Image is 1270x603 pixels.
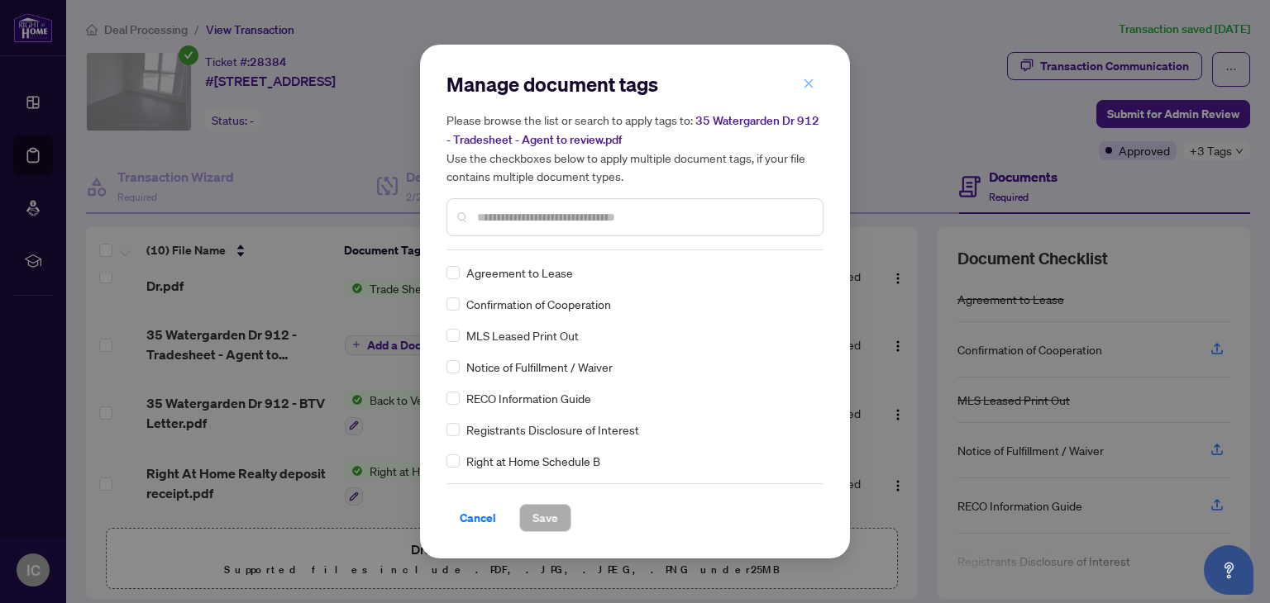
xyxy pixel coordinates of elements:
button: Open asap [1204,545,1253,595]
span: Notice of Fulfillment / Waiver [466,358,613,376]
span: Registrants Disclosure of Interest [466,420,639,439]
span: Cancel [460,505,496,531]
span: RECO Information Guide [466,389,591,407]
span: close [803,78,814,89]
h5: Please browse the list or search to apply tags to: Use the checkboxes below to apply multiple doc... [446,111,824,185]
span: Right at Home Schedule B [466,452,600,470]
button: Cancel [446,504,509,532]
h2: Manage document tags [446,71,824,97]
span: MLS Leased Print Out [466,326,579,344]
span: Agreement to Lease [466,264,573,282]
button: Save [519,504,571,532]
span: Confirmation of Cooperation [466,295,611,313]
